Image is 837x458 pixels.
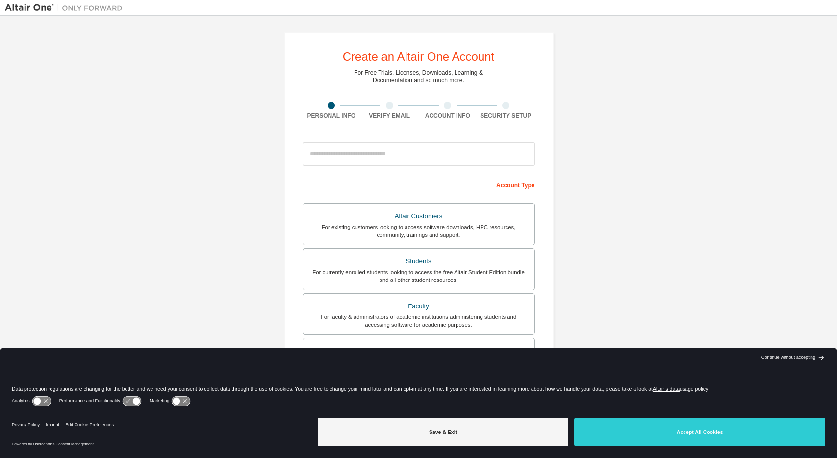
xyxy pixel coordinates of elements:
[309,223,529,239] div: For existing customers looking to access software downloads, HPC resources, community, trainings ...
[354,69,483,84] div: For Free Trials, Licenses, Downloads, Learning & Documentation and so much more.
[5,3,127,13] img: Altair One
[303,177,535,192] div: Account Type
[309,300,529,313] div: Faculty
[309,344,529,358] div: Everyone else
[303,112,361,120] div: Personal Info
[309,254,529,268] div: Students
[309,313,529,329] div: For faculty & administrators of academic institutions administering students and accessing softwa...
[477,112,535,120] div: Security Setup
[309,209,529,223] div: Altair Customers
[360,112,419,120] div: Verify Email
[419,112,477,120] div: Account Info
[343,51,495,63] div: Create an Altair One Account
[309,268,529,284] div: For currently enrolled students looking to access the free Altair Student Edition bundle and all ...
